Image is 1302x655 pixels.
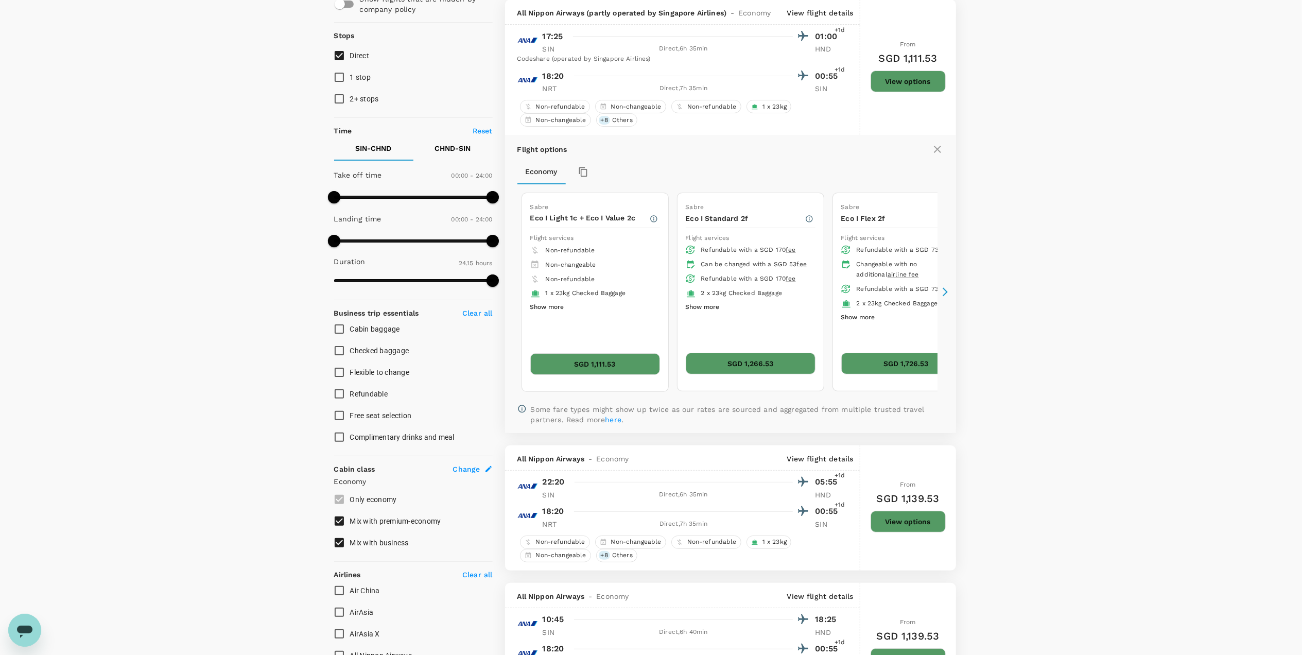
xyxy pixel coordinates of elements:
p: 18:20 [543,70,564,82]
span: From [900,41,916,48]
button: SGD 1,726.53 [841,353,971,374]
p: Take off time [334,170,382,180]
button: Show more [841,311,875,324]
span: + 8 [599,116,610,125]
span: +1d [835,65,845,75]
iframe: Button to launch messaging window [8,614,41,647]
p: 18:20 [543,643,564,655]
p: HND [815,627,841,637]
p: HND [815,490,841,500]
span: 1 stop [350,73,371,81]
span: +1d [835,637,845,648]
span: + 8 [599,551,610,560]
p: SIN [543,627,568,637]
p: Reset [473,126,493,136]
p: HND [815,44,841,54]
span: 2 x 23kg Checked Baggage [701,289,783,297]
p: Duration [334,256,366,267]
span: - [584,454,596,464]
strong: Cabin class [334,465,375,473]
span: Change [453,464,480,474]
span: Others [608,116,637,125]
div: Can be changed with a SGD 53 [701,260,807,270]
p: Eco I Light 1c + Eco I Value 2c [530,213,649,223]
span: Checked baggage [350,347,409,355]
span: Others [608,551,637,560]
span: Refundable [350,390,388,398]
h6: SGD 1,139.53 [877,490,940,507]
h6: SGD 1,111.53 [879,50,938,66]
p: SIN [815,519,841,529]
span: Sabre [530,203,549,211]
span: Non-refundable [683,538,741,546]
p: CHND - SIN [435,143,471,153]
p: 05:55 [815,476,841,488]
strong: Stops [334,31,355,40]
span: From [900,618,916,626]
p: 17:25 [543,30,563,43]
p: SIN [543,44,568,54]
span: Economy [596,591,629,601]
span: Non-changeable [607,102,666,111]
div: Non-refundable [520,536,590,549]
div: 1 x 23kg [747,536,791,549]
span: Non-changeable [546,261,596,268]
div: Non-refundable [671,536,741,549]
span: fee [786,275,795,282]
span: 24.15 hours [459,260,493,267]
p: View flight details [787,591,854,601]
span: Flight services [841,234,885,242]
div: Non-changeable [595,100,666,113]
span: +1d [835,25,845,36]
div: Direct , 6h 35min [575,490,793,500]
span: Non-refundable [532,538,589,546]
p: Time [334,126,352,136]
p: 00:55 [815,505,841,518]
span: Non-changeable [607,538,666,546]
p: NRT [543,519,568,529]
span: Sabre [686,203,704,211]
span: Direct [350,51,370,60]
p: View flight details [787,8,854,18]
button: View options [871,511,946,532]
p: Flight options [517,144,567,154]
span: Flexible to change [350,368,410,376]
img: NH [517,505,538,526]
div: Direct , 7h 35min [575,519,793,529]
button: Show more [686,301,720,314]
button: SGD 1,266.53 [686,353,815,374]
img: NH [517,70,538,90]
div: Non-changeable [520,549,591,562]
span: - [584,591,596,601]
div: Non-refundable [671,100,741,113]
p: SIN [815,83,841,94]
div: Non-refundable [520,100,590,113]
span: Free seat selection [350,411,412,420]
div: Non-changeable [595,536,666,549]
p: 18:20 [543,505,564,518]
p: Economy [334,476,493,487]
span: 2 x 23kg Checked Baggage [857,300,938,307]
div: +8Others [596,549,637,562]
span: - [726,8,738,18]
span: 00:00 - 24:00 [452,216,493,223]
span: Only economy [350,495,397,504]
p: 10:45 [543,613,564,626]
p: SIN - CHND [356,143,392,153]
div: +8Others [596,113,637,127]
span: Flight services [686,234,730,242]
span: All Nippon Airways [517,454,585,464]
span: Non-changeable [532,551,591,560]
span: Non-changeable [532,116,591,125]
div: Non-changeable [520,113,591,127]
button: SGD 1,111.53 [530,353,660,375]
span: From [900,481,916,488]
p: Some fare types might show up twice as our rates are sourced and aggregated from multiple trusted... [531,404,944,425]
div: Codeshare (operated by Singapore Airlines) [517,54,841,64]
div: Direct , 6h 35min [575,44,793,54]
span: Non-refundable [532,102,589,111]
span: fee [786,246,795,253]
div: Refundable with a SGD 170 [701,245,807,255]
div: Refundable with a SGD 73 [857,245,963,255]
strong: Business trip essentials [334,309,419,317]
